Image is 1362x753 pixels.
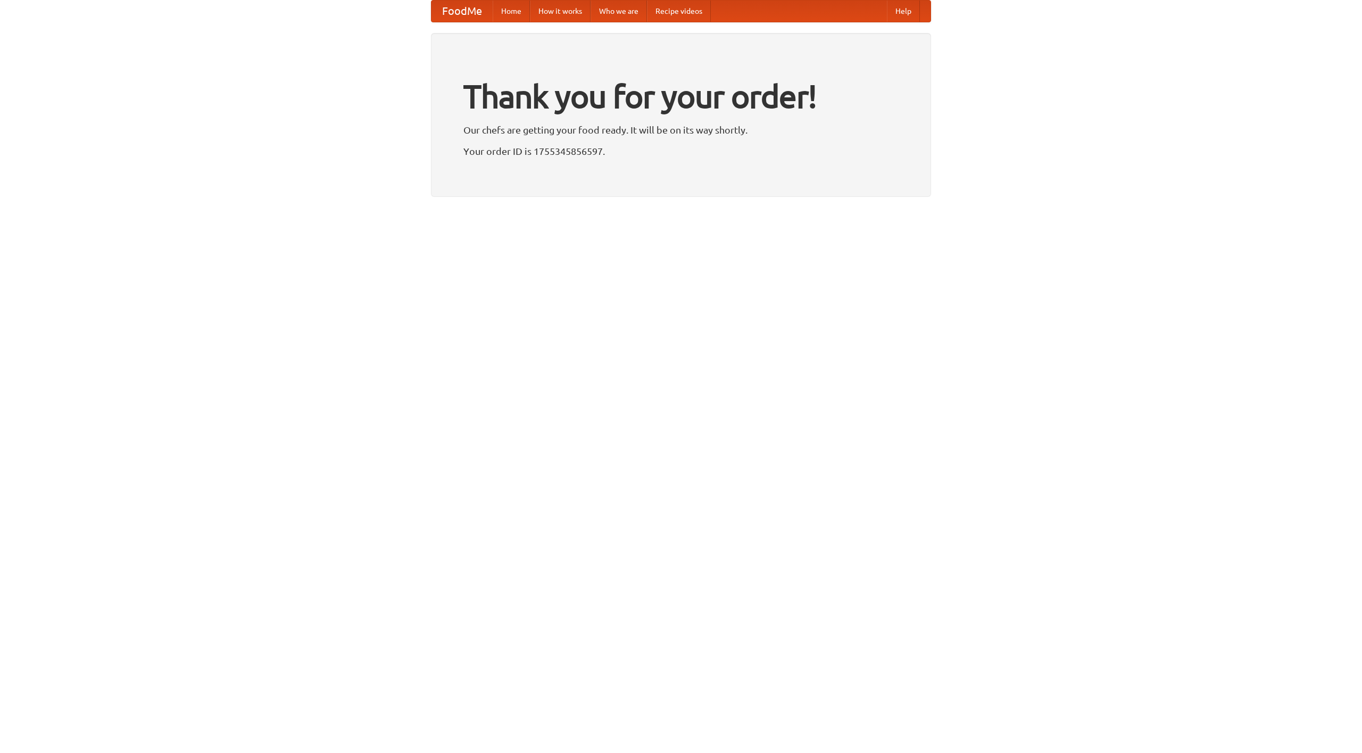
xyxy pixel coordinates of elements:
h1: Thank you for your order! [463,71,899,122]
a: FoodMe [431,1,493,22]
a: Recipe videos [647,1,711,22]
p: Your order ID is 1755345856597. [463,143,899,159]
a: Help [887,1,920,22]
a: Home [493,1,530,22]
p: Our chefs are getting your food ready. It will be on its way shortly. [463,122,899,138]
a: How it works [530,1,591,22]
a: Who we are [591,1,647,22]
